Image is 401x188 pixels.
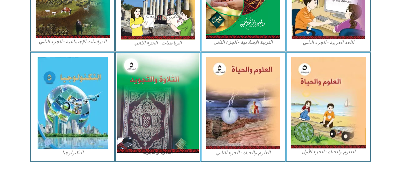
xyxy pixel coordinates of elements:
figcaption: التربية الإسلامية - الجزء الثاني [206,39,281,46]
figcaption: اللغة العربية - الجزء الثاني [291,39,366,46]
figcaption: التكنولوجيا [36,149,110,156]
figcaption: العلوم والحياة - الجزء الأول [291,148,366,155]
figcaption: العلوم والحياة - الجزء الثاني [206,149,281,156]
figcaption: الرياضيات - الجزء الثاني [121,40,195,46]
figcaption: الدراسات الإجتماعية - الجزء الثاني [36,38,110,45]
